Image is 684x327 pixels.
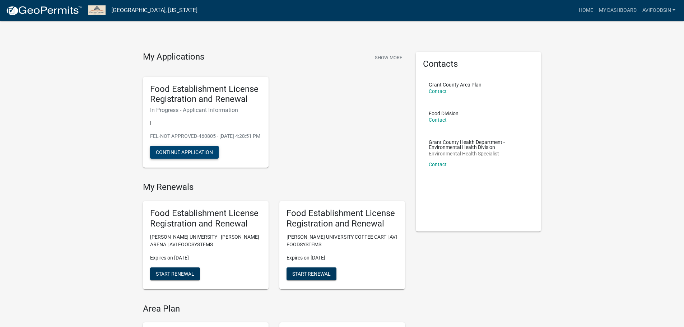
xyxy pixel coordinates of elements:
[372,52,405,64] button: Show More
[596,4,639,17] a: My Dashboard
[429,140,529,150] p: Grant County Health Department - Environmental Health Division
[429,111,459,116] p: Food Division
[287,208,398,229] h5: Food Establishment License Registration and Renewal
[150,208,261,229] h5: Food Establishment License Registration and Renewal
[111,4,197,17] a: [GEOGRAPHIC_DATA], [US_STATE]
[150,267,200,280] button: Start Renewal
[429,151,529,156] p: Environmental Health Specialist
[150,107,261,113] h6: In Progress - Applicant Information
[143,52,204,62] h4: My Applications
[287,267,336,280] button: Start Renewal
[292,271,331,276] span: Start Renewal
[287,233,398,248] p: [PERSON_NAME] UNIVERSITY COFFEE CART | AVI FOODSYSTEMS
[143,182,405,192] h4: My Renewals
[143,182,405,295] wm-registration-list-section: My Renewals
[156,271,194,276] span: Start Renewal
[429,88,447,94] a: Contact
[150,146,219,159] button: Continue Application
[150,233,261,248] p: [PERSON_NAME] UNIVERSITY - [PERSON_NAME] ARENA | AVI FOODSYSTEMS
[639,4,678,17] a: AVIfoodsIN
[429,162,447,167] a: Contact
[429,82,481,87] p: Grant County Area Plan
[287,254,398,262] p: Expires on [DATE]
[150,84,261,105] h5: Food Establishment License Registration and Renewal
[423,59,534,69] h5: Contacts
[576,4,596,17] a: Home
[88,5,106,15] img: Grant County, Indiana
[150,132,261,140] p: FEL-NOT APPROVED-460805 - [DATE] 4:28:51 PM
[150,254,261,262] p: Expires on [DATE]
[143,304,405,314] h4: Area Plan
[429,117,447,123] a: Contact
[150,119,261,127] p: |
